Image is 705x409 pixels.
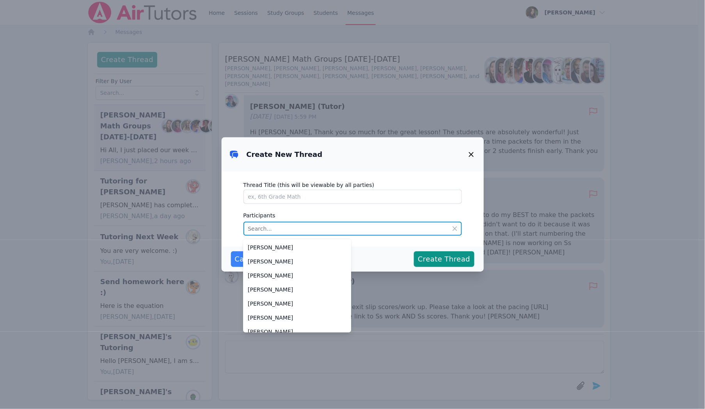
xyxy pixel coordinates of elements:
[248,244,346,251] span: [PERSON_NAME]
[248,258,346,265] span: [PERSON_NAME]
[248,272,346,279] span: [PERSON_NAME]
[243,208,462,220] label: Participants
[243,222,462,236] input: Search...
[248,300,346,308] span: [PERSON_NAME]
[243,178,462,190] label: Thread Title (this will be viewable by all parties)
[418,254,470,265] span: Create Thread
[248,286,346,293] span: [PERSON_NAME]
[235,254,260,265] span: Cancel
[248,314,346,322] span: [PERSON_NAME]
[248,328,346,336] span: [PERSON_NAME]
[247,150,323,159] h3: Create New Thread
[243,190,462,204] input: ex, 6th Grade Math
[231,251,264,267] button: Cancel
[414,251,474,267] button: Create Thread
